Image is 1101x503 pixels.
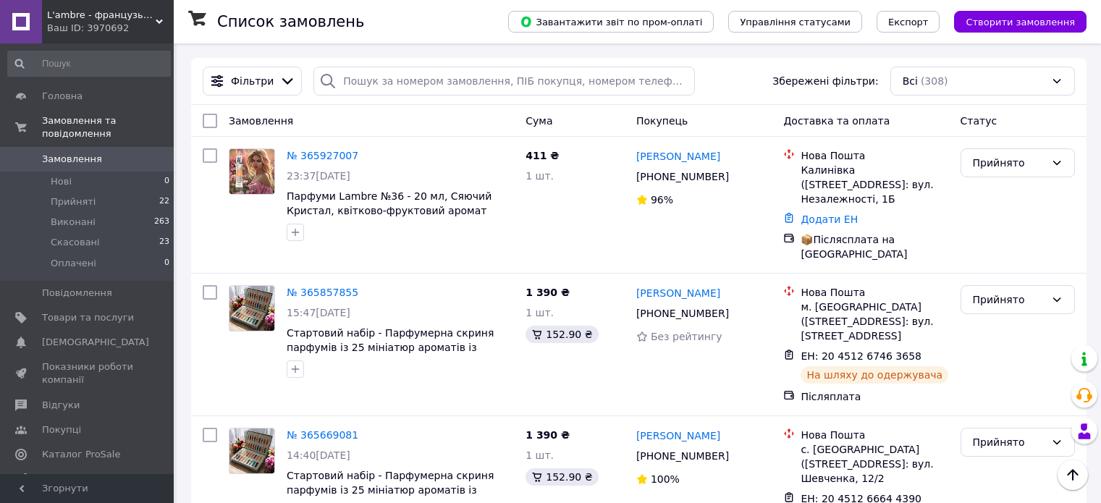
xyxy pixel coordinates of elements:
[801,214,858,225] a: Додати ЕН
[973,155,1045,171] div: Прийнято
[42,90,83,103] span: Головна
[42,311,134,324] span: Товари та послуги
[633,166,732,187] div: [PHONE_NUMBER]
[526,468,598,486] div: 152.90 ₴
[287,170,350,182] span: 23:37[DATE]
[801,428,948,442] div: Нова Пошта
[47,9,156,22] span: L'ambre - французька парфумерія та косметика
[651,194,673,206] span: 96%
[51,216,96,229] span: Виконані
[783,115,890,127] span: Доставка та оплата
[154,216,169,229] span: 263
[287,449,350,461] span: 14:40[DATE]
[526,326,598,343] div: 152.90 ₴
[42,399,80,412] span: Відгуки
[636,115,688,127] span: Покупець
[921,75,948,87] span: (308)
[164,257,169,270] span: 0
[229,149,274,194] img: Фото товару
[229,148,275,195] a: Фото товару
[42,473,92,486] span: Аналітика
[47,22,174,35] div: Ваш ID: 3970692
[42,360,134,386] span: Показники роботи компанії
[961,115,997,127] span: Статус
[526,287,570,298] span: 1 390 ₴
[636,149,720,164] a: [PERSON_NAME]
[526,429,570,441] span: 1 390 ₴
[801,285,948,300] div: Нова Пошта
[1058,460,1088,490] button: Наверх
[217,13,364,30] h1: Список замовлень
[229,286,274,331] img: Фото товару
[651,473,680,485] span: 100%
[801,366,948,384] div: На шляху до одержувача
[801,163,948,206] div: Калинівка ([STREET_ADDRESS]: вул. Незалежності, 1Б
[740,17,851,28] span: Управління статусами
[966,17,1075,28] span: Створити замовлення
[526,307,554,318] span: 1 шт.
[801,442,948,486] div: с. [GEOGRAPHIC_DATA] ([STREET_ADDRESS]: вул. Шевченка, 12/2
[51,175,72,188] span: Нові
[973,434,1045,450] div: Прийнято
[287,150,358,161] a: № 365927007
[229,428,275,474] a: Фото товару
[801,148,948,163] div: Нова Пошта
[973,292,1045,308] div: Прийнято
[229,428,274,473] img: Фото товару
[526,170,554,182] span: 1 шт.
[159,195,169,208] span: 22
[772,74,878,88] span: Збережені фільтри:
[51,257,96,270] span: Оплачені
[313,67,695,96] input: Пошук за номером замовлення, ПІБ покупця, номером телефону, Email, номером накладної
[42,423,81,436] span: Покупці
[51,195,96,208] span: Прийняті
[633,446,732,466] div: [PHONE_NUMBER]
[287,429,358,441] a: № 365669081
[888,17,929,28] span: Експорт
[159,236,169,249] span: 23
[728,11,862,33] button: Управління статусами
[231,74,274,88] span: Фільтри
[42,114,174,140] span: Замовлення та повідомлення
[636,428,720,443] a: [PERSON_NAME]
[940,15,1087,27] a: Створити замовлення
[801,389,948,404] div: Післяплата
[42,448,120,461] span: Каталог ProSale
[801,350,921,362] span: ЕН: 20 4512 6746 3658
[287,327,494,382] a: Стартовий набір - Парфумерна скриня парфумів із 25 мініатюр ароматів із [GEOGRAPHIC_DATA] - Оформ...
[508,11,714,33] button: Завантажити звіт по пром-оплаті
[287,190,492,216] a: Парфуми Lambre №36 - 20 мл, Сяючий Кристал, квітково-фруктовий аромат
[42,287,112,300] span: Повідомлення
[42,336,149,349] span: [DEMOGRAPHIC_DATA]
[877,11,940,33] button: Експорт
[651,331,722,342] span: Без рейтингу
[520,15,702,28] span: Завантажити звіт по пром-оплаті
[42,153,102,166] span: Замовлення
[164,175,169,188] span: 0
[801,300,948,343] div: м. [GEOGRAPHIC_DATA] ([STREET_ADDRESS]: вул. [STREET_ADDRESS]
[954,11,1087,33] button: Створити замовлення
[51,236,100,249] span: Скасовані
[229,115,293,127] span: Замовлення
[801,232,948,261] div: 📦Післясплата на [GEOGRAPHIC_DATA]
[526,115,552,127] span: Cума
[526,150,559,161] span: 411 ₴
[287,287,358,298] a: № 365857855
[636,286,720,300] a: [PERSON_NAME]
[526,449,554,461] span: 1 шт.
[229,285,275,331] a: Фото товару
[903,74,918,88] span: Всі
[633,303,732,324] div: [PHONE_NUMBER]
[287,307,350,318] span: 15:47[DATE]
[7,51,171,77] input: Пошук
